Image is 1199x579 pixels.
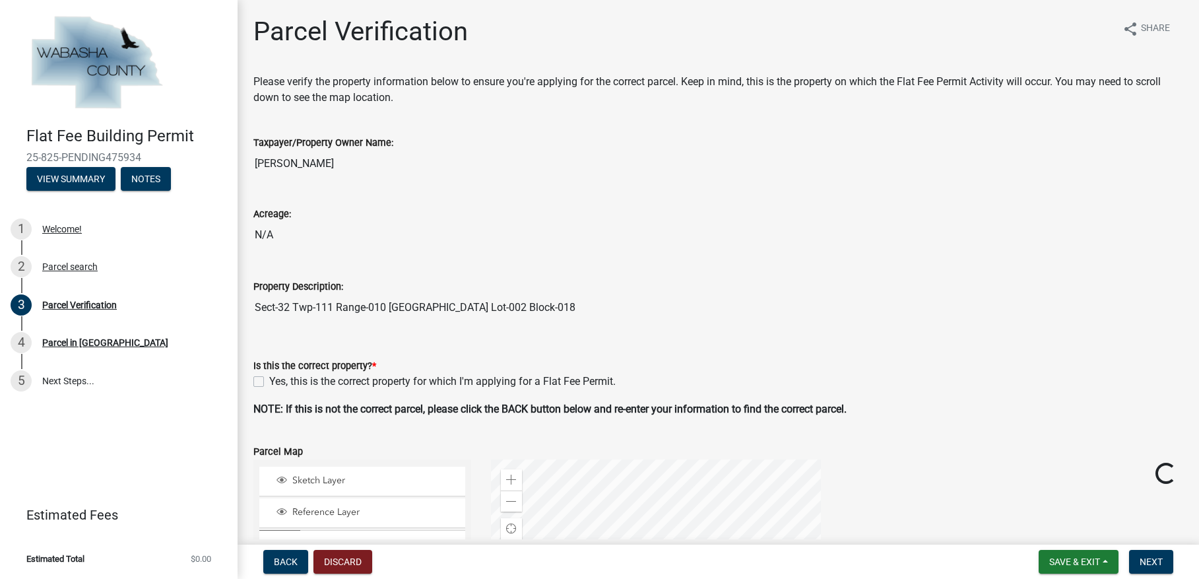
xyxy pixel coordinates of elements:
[263,550,308,574] button: Back
[1141,21,1170,37] span: Share
[501,518,522,539] div: Find my location
[274,557,298,567] span: Back
[265,538,275,552] span: Expand
[11,294,32,316] div: 3
[253,362,376,371] label: Is this the correct property?
[26,167,115,191] button: View Summary
[289,475,461,487] span: Sketch Layer
[11,256,32,277] div: 2
[42,338,168,347] div: Parcel in [GEOGRAPHIC_DATA]
[289,506,461,518] span: Reference Layer
[1122,21,1138,37] i: share
[253,74,1183,106] p: Please verify the property information below to ensure you're applying for the correct parcel. Ke...
[42,224,82,234] div: Welcome!
[42,300,117,310] div: Parcel Verification
[11,502,216,528] a: Estimated Fees
[313,550,372,574] button: Discard
[42,262,98,271] div: Parcel search
[258,463,467,564] ul: Layer List
[269,374,616,390] label: Yes, this is the correct property for which I'm applying for a Flat Fee Permit.
[26,555,84,563] span: Estimated Total
[1039,550,1118,574] button: Save & Exit
[275,538,461,551] div: Mapproxy
[26,174,115,185] wm-modal-confirm: Summary
[11,219,32,240] div: 1
[1112,16,1181,42] button: shareShare
[253,283,343,292] label: Property Description:
[259,467,465,496] li: Sketch Layer
[259,498,465,528] li: Reference Layer
[11,332,32,353] div: 4
[253,16,468,48] h1: Parcel Verification
[501,491,522,512] div: Zoom out
[121,174,171,185] wm-modal-confirm: Notes
[26,127,227,146] h4: Flat Fee Building Permit
[501,469,522,491] div: Zoom in
[259,530,465,561] li: Mapproxy
[253,139,393,148] label: Taxpayer/Property Owner Name:
[11,370,32,392] div: 5
[26,151,211,164] span: 25-825-PENDING475934
[289,538,461,550] span: Mapproxy
[1129,550,1173,574] button: Next
[253,448,303,457] label: Parcel Map
[275,475,461,488] div: Sketch Layer
[1049,557,1100,567] span: Save & Exit
[191,555,211,563] span: $0.00
[253,210,291,219] label: Acreage:
[1140,557,1163,567] span: Next
[275,506,461,520] div: Reference Layer
[253,403,847,415] strong: NOTE: If this is not the correct parcel, please click the BACK button below and re-enter your inf...
[26,14,166,113] img: Wabasha County, Minnesota
[121,167,171,191] button: Notes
